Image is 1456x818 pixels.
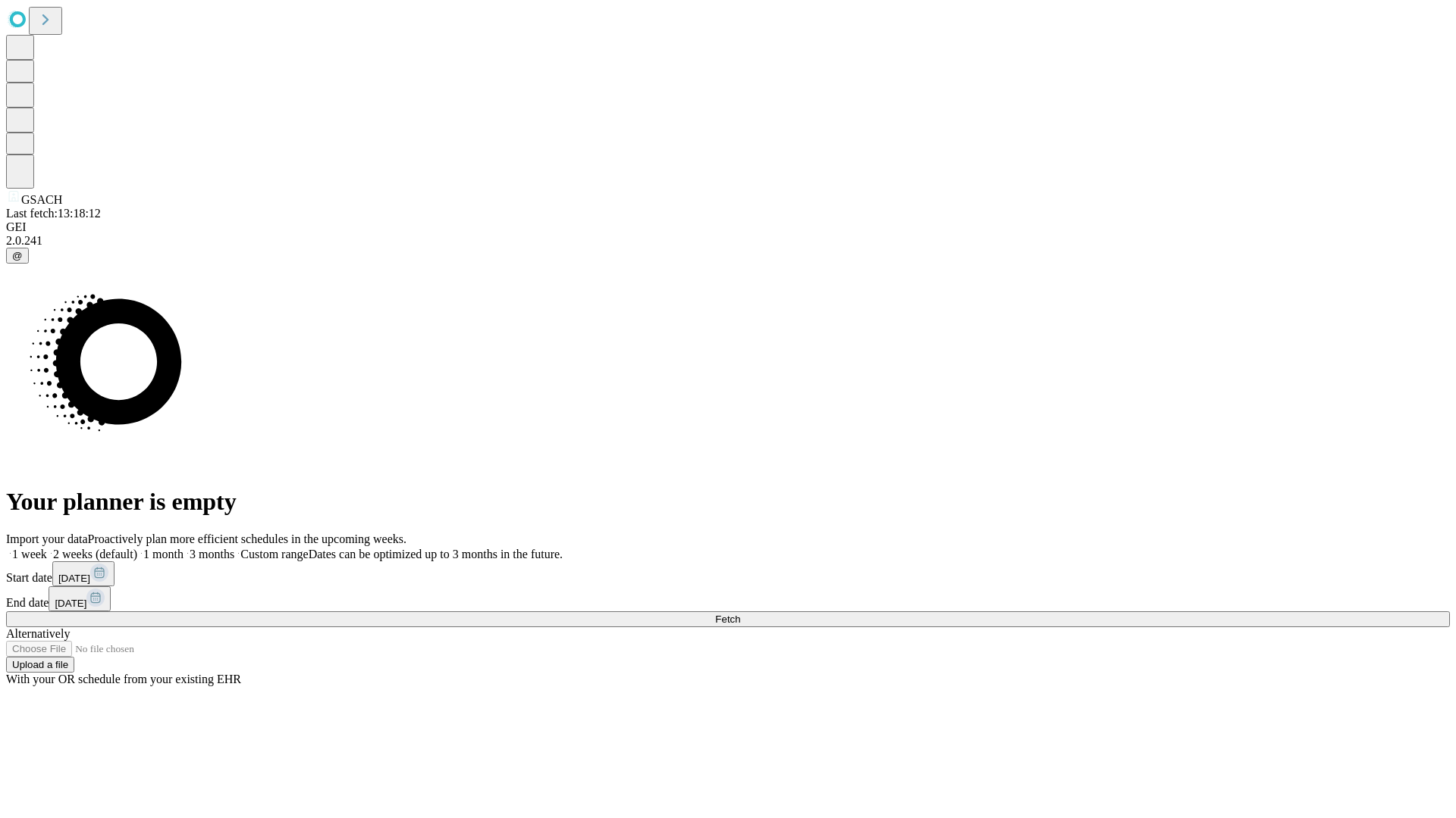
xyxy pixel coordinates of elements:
[715,613,740,625] span: Fetch
[6,488,1450,516] h1: Your planner is empty
[12,250,23,261] span: @
[6,586,1450,611] div: End date
[240,548,308,560] span: Custom range
[49,586,111,611] button: [DATE]
[309,548,563,560] span: Dates can be optimized up to 3 months in the future.
[58,573,90,584] span: [DATE]
[6,611,1450,627] button: Fetch
[21,193,62,206] span: GSACH
[6,561,1450,586] div: Start date
[6,207,101,220] span: Last fetch: 13:18:12
[6,657,74,673] button: Upload a file
[6,532,88,545] span: Import your data
[6,234,1450,248] div: 2.0.241
[143,548,184,560] span: 1 month
[190,548,234,560] span: 3 months
[12,548,47,560] span: 1 week
[55,598,86,609] span: [DATE]
[6,673,241,685] span: With your OR schedule from your existing EHR
[52,561,115,586] button: [DATE]
[6,248,29,264] button: @
[53,548,137,560] span: 2 weeks (default)
[88,532,406,545] span: Proactively plan more efficient schedules in the upcoming weeks.
[6,220,1450,234] div: GEI
[6,627,70,640] span: Alternatively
